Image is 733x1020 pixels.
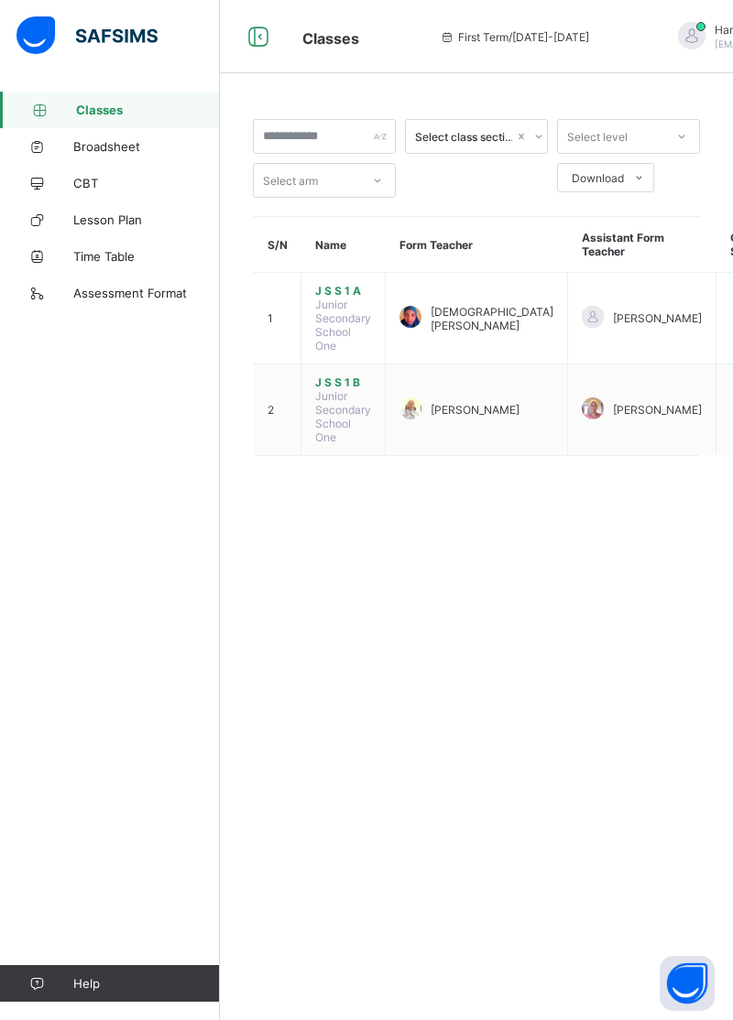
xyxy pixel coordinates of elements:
[315,375,371,389] span: J S S 1 B
[73,139,220,154] span: Broadsheet
[76,103,220,117] span: Classes
[568,217,717,273] th: Assistant Form Teacher
[301,217,386,273] th: Name
[660,956,715,1011] button: Open asap
[613,403,702,417] span: [PERSON_NAME]
[440,30,589,44] span: session/term information
[73,286,220,300] span: Assessment Format
[16,16,158,55] img: safsims
[415,130,514,144] div: Select class section
[73,212,220,227] span: Lesson Plan
[567,119,628,154] div: Select level
[254,364,301,456] td: 2
[386,217,568,273] th: Form Teacher
[613,311,702,325] span: [PERSON_NAME]
[315,284,371,298] span: J S S 1 A
[254,273,301,364] td: 1
[73,249,220,264] span: Time Table
[572,171,624,185] span: Download
[263,163,318,198] div: Select arm
[73,176,220,190] span: CBT
[431,403,520,417] span: [PERSON_NAME]
[302,29,359,48] span: Classes
[73,976,219,991] span: Help
[254,217,301,273] th: S/N
[431,305,553,332] span: [DEMOGRAPHIC_DATA][PERSON_NAME]
[315,389,371,444] span: Junior Secondary School One
[315,298,371,353] span: Junior Secondary School One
